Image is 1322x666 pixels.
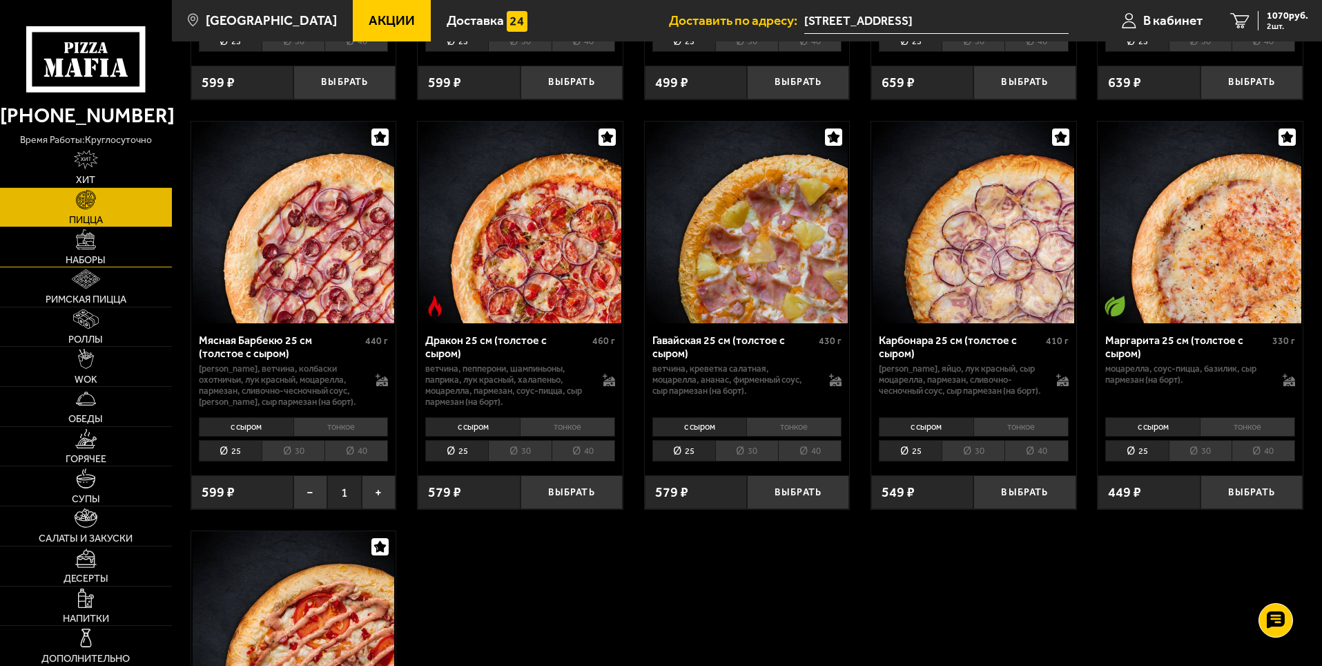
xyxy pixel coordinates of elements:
[1267,11,1308,21] span: 1070 руб.
[1100,122,1301,323] img: Маргарита 25 см (толстое с сыром)
[447,14,504,27] span: Доставка
[76,175,95,184] span: Хит
[1169,440,1232,462] li: 30
[552,440,615,462] li: 40
[592,335,615,347] span: 460 г
[362,475,396,509] button: +
[262,440,324,462] li: 30
[778,440,842,462] li: 40
[871,122,1076,323] a: Карбонара 25 см (толстое с сыром)
[1004,440,1068,462] li: 40
[1105,440,1168,462] li: 25
[879,417,973,437] li: с сыром
[521,66,623,99] button: Выбрать
[202,76,235,90] span: 599 ₽
[655,76,688,90] span: 499 ₽
[324,440,388,462] li: 40
[39,533,133,543] span: Салаты и закуски
[418,122,623,323] a: Острое блюдоДракон 25 см (толстое с сыром)
[425,334,589,360] div: Дракон 25 см (толстое с сыром)
[425,440,488,462] li: 25
[68,414,103,424] span: Обеды
[1267,22,1308,30] span: 2 шт.
[41,654,130,663] span: Дополнительно
[747,66,849,99] button: Выбрать
[72,494,100,504] span: Супы
[1201,66,1303,99] button: Выбрать
[365,335,388,347] span: 440 г
[655,486,688,499] span: 579 ₽
[488,440,551,462] li: 30
[293,66,396,99] button: Выбрать
[521,475,623,509] button: Выбрать
[804,8,1069,34] input: Ваш адрес доставки
[1105,417,1200,437] li: с сыром
[652,363,816,397] p: ветчина, креветка салатная, моцарелла, ананас, фирменный соус, сыр пармезан (на борт).
[652,440,715,462] li: 25
[66,454,106,464] span: Горячее
[206,14,337,27] span: [GEOGRAPHIC_DATA]
[973,417,1069,437] li: тонкое
[425,296,445,316] img: Острое блюдо
[428,76,461,90] span: 599 ₽
[942,440,1004,462] li: 30
[747,475,849,509] button: Выбрать
[1046,335,1069,347] span: 410 г
[973,475,1076,509] button: Выбрать
[425,417,520,437] li: с сыром
[1108,76,1141,90] span: 639 ₽
[369,14,415,27] span: Акции
[1272,335,1295,347] span: 330 г
[1105,363,1269,386] p: моцарелла, соус-пицца, базилик, сыр пармезан (на борт).
[1232,440,1295,462] li: 40
[1108,486,1141,499] span: 449 ₽
[746,417,842,437] li: тонкое
[1143,14,1203,27] span: В кабинет
[879,334,1042,360] div: Карбонара 25 см (толстое с сыром)
[419,122,621,323] img: Дракон 25 см (толстое с сыром)
[882,76,915,90] span: 659 ₽
[520,417,615,437] li: тонкое
[973,66,1076,99] button: Выбрать
[652,417,747,437] li: с сыром
[293,475,327,509] button: −
[879,363,1042,397] p: [PERSON_NAME], яйцо, лук красный, сыр Моцарелла, пармезан, сливочно-чесночный соус, сыр пармезан ...
[1105,296,1125,316] img: Вегетарианское блюдо
[193,122,394,323] img: Мясная Барбекю 25 см (толстое с сыром)
[1105,334,1269,360] div: Маргарита 25 см (толстое с сыром)
[669,14,804,27] span: Доставить по адресу:
[63,613,109,623] span: Напитки
[652,334,816,360] div: Гавайская 25 см (толстое с сыром)
[646,122,848,323] img: Гавайская 25 см (толстое с сыром)
[425,363,589,408] p: ветчина, пепперони, шампиньоны, паприка, лук красный, халапеньо, моцарелла, пармезан, соус-пицца,...
[1098,122,1303,323] a: Вегетарианское блюдоМаргарита 25 см (толстое с сыром)
[191,122,396,323] a: Мясная Барбекю 25 см (толстое с сыром)
[882,486,915,499] span: 549 ₽
[46,294,126,304] span: Римская пицца
[68,334,103,344] span: Роллы
[1200,417,1295,437] li: тонкое
[715,440,778,462] li: 30
[199,334,362,360] div: Мясная Барбекю 25 см (толстое с сыром)
[879,440,942,462] li: 25
[69,215,103,225] span: Пицца
[75,374,97,384] span: WOK
[873,122,1074,323] img: Карбонара 25 см (толстое с сыром)
[64,573,108,583] span: Десерты
[327,475,361,509] span: 1
[199,363,362,408] p: [PERSON_NAME], ветчина, колбаски охотничьи, лук красный, моцарелла, пармезан, сливочно-чесночный ...
[819,335,842,347] span: 430 г
[507,11,527,32] img: 15daf4d41897b9f0e9f617042186c801.svg
[1201,475,1303,509] button: Выбрать
[202,486,235,499] span: 599 ₽
[199,417,293,437] li: с сыром
[199,440,262,462] li: 25
[645,122,850,323] a: Гавайская 25 см (толстое с сыром)
[293,417,389,437] li: тонкое
[428,486,461,499] span: 579 ₽
[66,255,106,265] span: Наборы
